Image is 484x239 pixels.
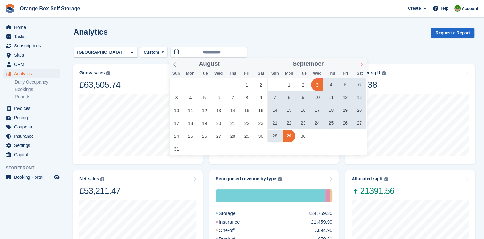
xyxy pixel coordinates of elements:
[297,117,309,129] span: September 23, 2025
[311,117,323,129] span: September 24, 2025
[170,143,183,155] span: August 31, 2025
[339,117,352,129] span: September 26, 2025
[170,91,183,104] span: August 3, 2025
[283,130,295,142] span: September 29, 2025
[216,189,326,202] div: Storage
[199,61,220,67] span: August
[15,79,60,85] a: Daily Occupancy
[408,5,421,12] span: Create
[353,78,366,91] span: September 6, 2025
[382,71,386,75] img: icon-info-grey-7440780725fd019a000dd9b08b2336e03edf1995a4989e88bcd33f0948082b44.svg
[353,91,366,104] span: September 13, 2025
[297,104,309,117] span: September 16, 2025
[269,117,281,129] span: September 21, 2025
[216,176,276,182] div: Recognised revenue by type
[14,150,52,159] span: Capital
[440,5,448,12] span: Help
[310,71,324,76] span: Wed
[241,78,253,91] span: August 1, 2025
[184,104,197,117] span: August 11, 2025
[241,130,253,142] span: August 29, 2025
[198,104,211,117] span: August 12, 2025
[100,177,104,181] img: icon-info-grey-7440780725fd019a000dd9b08b2336e03edf1995a4989e88bcd33f0948082b44.svg
[144,49,159,55] span: Custom
[14,113,52,122] span: Pricing
[14,132,52,141] span: Insurance
[14,41,52,50] span: Subscriptions
[226,104,239,117] span: August 14, 2025
[79,70,105,76] div: Gross sales
[3,41,60,50] a: menu
[268,71,282,76] span: Sun
[339,91,352,104] span: September 12, 2025
[3,173,60,182] a: menu
[352,79,385,90] div: £13.38
[339,78,352,91] span: September 5, 2025
[255,130,267,142] span: August 30, 2025
[170,130,183,142] span: August 24, 2025
[216,227,250,234] div: One-off
[76,49,124,55] div: [GEOGRAPHIC_DATA]
[216,210,251,217] div: Storage
[226,117,239,129] span: August 21, 2025
[352,70,380,76] div: Rate per sq ft
[431,28,474,38] button: Request a Report
[211,71,226,76] span: Wed
[3,132,60,141] a: menu
[3,150,60,159] a: menu
[296,71,310,76] span: Tue
[14,141,52,150] span: Settings
[269,91,281,104] span: September 7, 2025
[241,117,253,129] span: August 22, 2025
[311,104,323,117] span: September 17, 2025
[3,113,60,122] a: menu
[169,71,183,76] span: Sun
[311,78,323,91] span: September 3, 2025
[325,104,337,117] span: September 18, 2025
[198,117,211,129] span: August 19, 2025
[79,185,120,196] div: £53,211.47
[255,104,267,117] span: August 16, 2025
[339,104,352,117] span: September 19, 2025
[315,227,332,234] div: £694.95
[282,71,296,76] span: Mon
[311,91,323,104] span: September 10, 2025
[74,28,108,36] h2: Analytics
[269,104,281,117] span: September 14, 2025
[3,23,60,32] a: menu
[140,47,168,58] button: Custom
[6,165,64,171] span: Storefront
[3,51,60,60] a: menu
[255,78,267,91] span: August 2, 2025
[283,117,295,129] span: September 22, 2025
[216,218,255,226] div: Insurance
[14,69,52,78] span: Analytics
[170,117,183,129] span: August 17, 2025
[198,130,211,142] span: August 26, 2025
[14,60,52,69] span: CRM
[338,71,353,76] span: Fri
[352,185,394,196] span: 21391.56
[297,130,309,142] span: September 30, 2025
[269,130,281,142] span: September 28, 2025
[198,91,211,104] span: August 5, 2025
[197,71,211,76] span: Tue
[352,176,382,182] div: Allocated sq ft
[292,61,324,67] span: September
[212,117,225,129] span: August 20, 2025
[255,91,267,104] span: August 9, 2025
[14,104,52,113] span: Invoices
[14,173,52,182] span: Booking Portal
[15,94,60,100] a: Reports
[14,122,52,131] span: Coupons
[384,177,388,181] img: icon-info-grey-7440780725fd019a000dd9b08b2336e03edf1995a4989e88bcd33f0948082b44.svg
[283,78,295,91] span: September 1, 2025
[184,91,197,104] span: August 4, 2025
[324,71,338,76] span: Thu
[3,60,60,69] a: menu
[14,51,52,60] span: Sites
[454,5,461,12] img: Eric Smith
[212,91,225,104] span: August 6, 2025
[14,32,52,41] span: Tasks
[212,104,225,117] span: August 13, 2025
